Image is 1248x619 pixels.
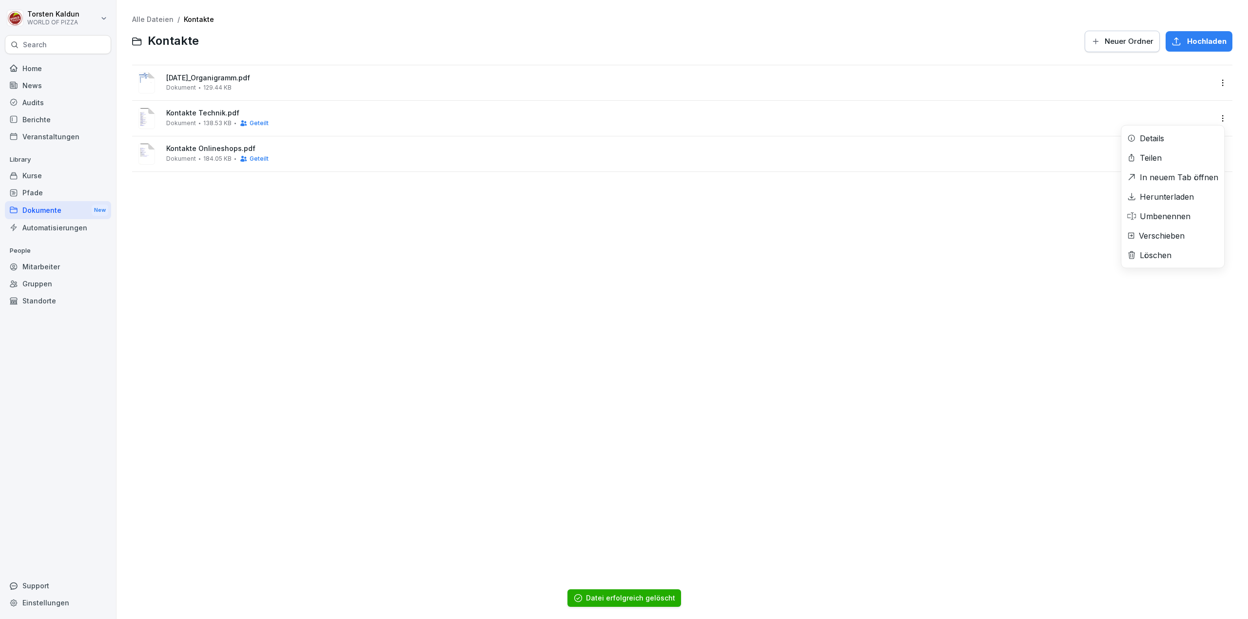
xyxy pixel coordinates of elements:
span: Hochladen [1187,36,1227,47]
span: Neuer Ordner [1105,36,1153,47]
div: Herunterladen [1140,191,1194,203]
div: Verschieben [1139,230,1185,242]
div: Details [1140,132,1164,144]
div: Teilen [1140,152,1162,164]
div: Umbenennen [1140,210,1190,222]
div: Löschen [1140,249,1171,261]
div: In neuem Tab öffnen [1140,171,1218,183]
